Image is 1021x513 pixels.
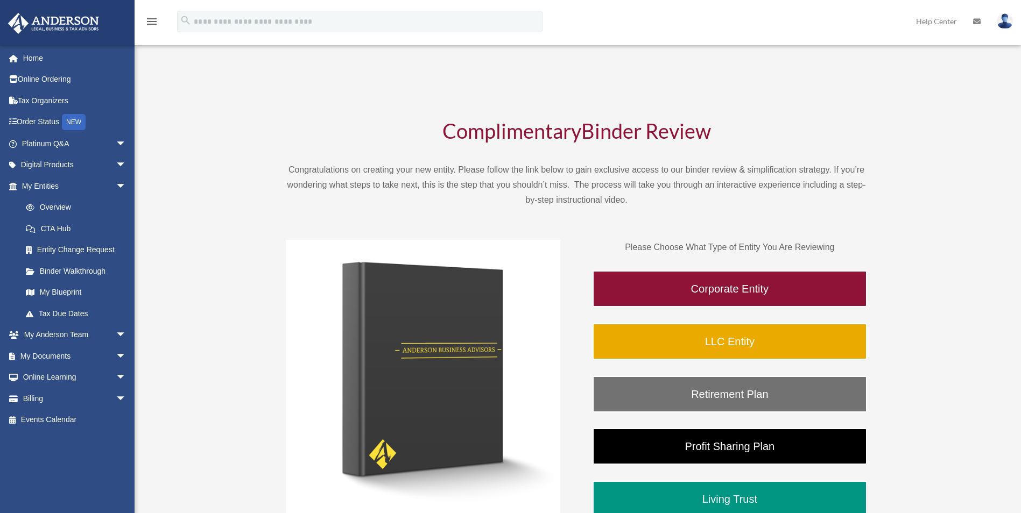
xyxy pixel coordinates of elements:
span: Binder Review [581,118,711,143]
p: Congratulations on creating your new entity. Please follow the link below to gain exclusive acces... [286,162,867,208]
span: arrow_drop_down [116,388,137,410]
a: My Documentsarrow_drop_down [8,345,143,367]
a: Retirement Plan [593,376,867,412]
a: My Entitiesarrow_drop_down [8,175,143,197]
span: arrow_drop_down [116,133,137,155]
i: search [180,15,192,26]
a: Home [8,47,143,69]
span: Complimentary [442,118,581,143]
a: LLC Entity [593,323,867,360]
a: Overview [15,197,143,218]
a: Events Calendar [8,409,143,431]
a: Profit Sharing Plan [593,428,867,465]
span: arrow_drop_down [116,324,137,346]
img: User Pic [997,13,1013,29]
a: Tax Organizers [8,90,143,111]
i: menu [145,15,158,28]
a: Billingarrow_drop_down [8,388,143,409]
a: Corporate Entity [593,270,867,307]
a: Binder Walkthrough [15,260,137,282]
a: Order StatusNEW [8,111,143,133]
a: Online Learningarrow_drop_down [8,367,143,388]
p: Please Choose What Type of Entity You Are Reviewing [593,240,867,255]
a: Tax Due Dates [15,303,143,324]
a: menu [145,19,158,28]
span: arrow_drop_down [116,175,137,197]
a: Platinum Q&Aarrow_drop_down [8,133,143,154]
a: Online Ordering [8,69,143,90]
a: Digital Productsarrow_drop_down [8,154,143,176]
img: Anderson Advisors Platinum Portal [5,13,102,34]
a: My Anderson Teamarrow_drop_down [8,324,143,346]
div: NEW [62,114,86,130]
a: Entity Change Request [15,239,143,261]
a: My Blueprint [15,282,143,303]
span: arrow_drop_down [116,154,137,176]
span: arrow_drop_down [116,367,137,389]
span: arrow_drop_down [116,345,137,367]
a: CTA Hub [15,218,143,239]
